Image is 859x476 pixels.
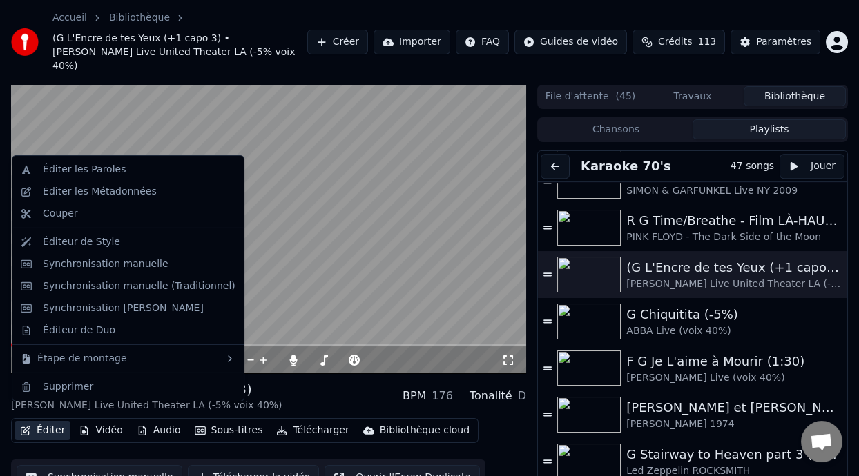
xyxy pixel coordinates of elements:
button: Chansons [539,119,693,139]
div: Éditeur de Style [43,235,120,249]
span: (G L'Encre de tes Yeux (+1 capo 3) • [PERSON_NAME] Live United Theater LA (-5% voix 40%) [52,32,307,73]
div: SIMON & GARFUNKEL Live NY 2009 [626,184,842,198]
button: Bibliothèque [744,86,846,106]
span: 113 [697,35,716,49]
button: Crédits113 [633,30,725,54]
div: Éditeur de Duo [43,324,115,337]
div: Supprimer [43,380,93,394]
div: R G Time/Breathe - Film LÀ-HAUT (UP Pixar Disney) 0:21 - [PERSON_NAME] & [PERSON_NAME] story [626,211,842,230]
span: ( 45 ) [616,90,636,103]
button: File d'attente [539,86,641,106]
span: Crédits [658,35,692,49]
div: G Chiquitita (-5%) [626,305,842,324]
div: (G L'Encre de tes Yeux (+1 capo 3) [11,379,282,399]
div: [PERSON_NAME] Live United Theater LA (-5% voix 40%) [626,277,842,291]
button: Travaux [641,86,744,106]
button: FAQ [456,30,509,54]
button: Guides de vidéo [514,30,627,54]
div: PINK FLOYD - The Dark Side of the Moon [626,230,842,244]
button: Sous-titres [189,421,269,440]
a: Bibliothèque [109,11,170,25]
div: [PERSON_NAME] Live United Theater LA (-5% voix 40%) [11,399,282,413]
button: Créer [307,30,368,54]
div: Synchronisation [PERSON_NAME] [43,301,204,315]
div: [PERSON_NAME] et [PERSON_NAME] [626,398,842,417]
button: Jouer [780,154,844,179]
div: [PERSON_NAME] 1974 [626,417,842,431]
div: D [518,388,526,404]
div: Ouvrir le chat [801,421,842,462]
div: (G L'Encre de tes Yeux (+1 capo 3) [626,258,842,277]
button: Paramètres [731,30,820,54]
div: Éditer les Paroles [43,163,126,177]
button: Importer [374,30,450,54]
div: Synchronisation manuelle [43,257,168,271]
button: Éditer [15,421,70,440]
div: Tonalité [470,388,512,404]
button: Karaoke 70's [575,157,677,176]
div: F G Je L'aime à Mourir (1:30) [626,352,842,371]
div: Synchronisation manuelle (Traditionnel) [43,279,235,293]
div: Paramètres [756,35,811,49]
a: Accueil [52,11,87,25]
button: Audio [131,421,186,440]
div: Éditer les Métadonnées [43,185,157,199]
div: G Stairway to Heaven part 3 (2:23 - 5:44) -8% [626,445,842,464]
div: 47 songs [731,159,774,173]
div: 176 [432,388,453,404]
button: Playlists [693,119,846,139]
div: ABBA Live (voix 40%) [626,324,842,338]
div: Bibliothèque cloud [380,424,470,437]
button: Vidéo [73,421,128,440]
nav: breadcrumb [52,11,307,73]
div: Couper [43,207,77,221]
img: youka [11,28,39,56]
button: Télécharger [271,421,354,440]
div: BPM [403,388,426,404]
div: [PERSON_NAME] Live (voix 40%) [626,371,842,385]
div: Étape de montage [15,348,241,370]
